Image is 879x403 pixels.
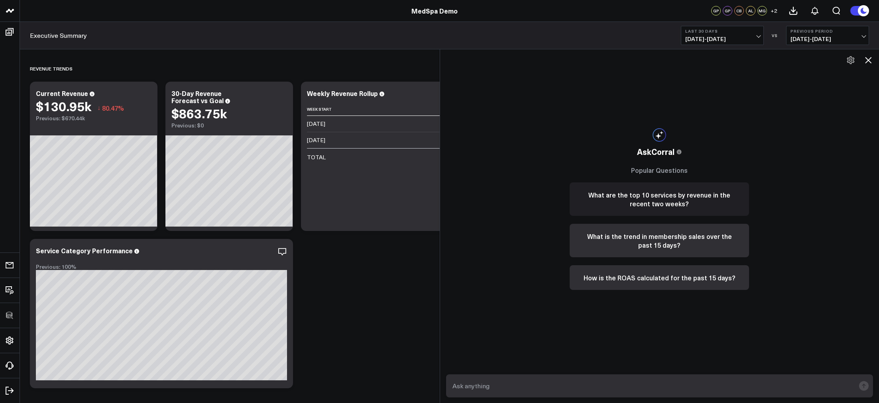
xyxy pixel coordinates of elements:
b: Last 30 Days [685,29,759,33]
button: Previous Period[DATE]-[DATE] [786,26,869,45]
b: Previous Period [791,29,865,33]
th: Current Revenue [387,103,557,116]
div: [DATE] [307,120,325,128]
div: 30-Day Revenue Forecast vs Goal [171,89,224,105]
button: What are the top 10 services by revenue in the recent two weeks? [570,182,749,216]
div: Previous: $670.44k [36,115,151,121]
span: AskCorral [637,146,674,158]
div: MG [757,6,767,16]
div: $863.75k [171,106,227,120]
h3: Popular Questions [570,166,749,174]
button: How is the ROAS calculated for the past 15 days? [570,265,749,290]
div: Previous: 100% [36,264,287,270]
div: [DATE] [307,136,325,144]
button: +2 [769,6,779,16]
span: ↓ [97,103,100,113]
div: Previous: $0 [171,122,287,129]
a: MedSpa Demo [411,6,458,15]
div: $130.95k [36,99,91,113]
div: Current Revenue [36,89,88,98]
span: + 2 [771,8,777,14]
div: REVENUE TRENDS [30,59,73,78]
a: Executive Summary [30,31,87,40]
div: TOTAL [307,153,326,161]
button: What is the trend in membership sales over the past 15 days? [570,224,749,257]
div: GP [723,6,732,16]
div: VS [768,33,782,38]
div: Weekly Revenue Rollup [307,89,378,98]
span: [DATE] - [DATE] [685,36,759,42]
button: Last 30 Days[DATE]-[DATE] [681,26,764,45]
span: [DATE] - [DATE] [791,36,865,42]
th: Week Start [307,103,387,116]
div: Service Category Performance [36,246,133,255]
div: AL [746,6,755,16]
span: 80.47% [102,104,124,112]
div: CB [734,6,744,16]
div: GP [711,6,721,16]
